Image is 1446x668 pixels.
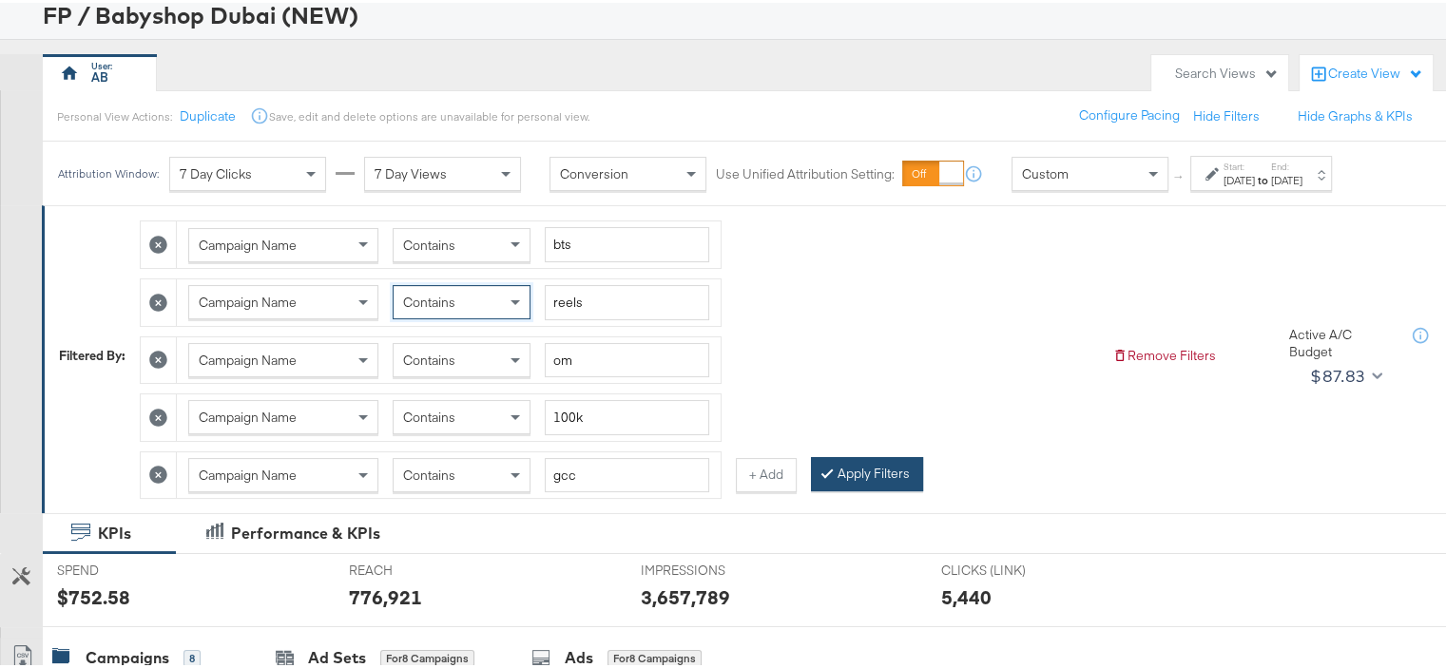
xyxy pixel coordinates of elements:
strong: to [1255,170,1271,184]
div: Search Views [1175,62,1279,80]
button: $87.83 [1302,358,1386,389]
div: [DATE] [1271,170,1302,185]
div: AB [91,66,108,84]
button: Hide Graphs & KPIs [1298,105,1413,123]
div: $752.58 [57,581,130,608]
span: IMPRESSIONS [641,559,783,577]
div: Filtered By: [59,344,125,362]
label: Use Unified Attribution Setting: [716,162,895,181]
button: Apply Filters [811,454,923,488]
div: 8 [183,647,201,664]
label: End: [1271,158,1302,170]
span: Campaign Name [199,234,297,251]
span: SPEND [57,559,200,577]
button: Duplicate [180,105,236,123]
div: for 8 Campaigns [380,647,474,664]
input: Enter a search term [545,282,709,317]
span: CLICKS (LINK) [940,559,1083,577]
span: Contains [403,349,455,366]
button: Hide Filters [1193,105,1260,123]
div: Create View [1328,62,1423,81]
div: Active A/C Budget [1289,323,1394,358]
div: 776,921 [349,581,422,608]
span: Conversion [560,162,628,180]
div: KPIs [98,520,131,542]
span: Contains [403,234,455,251]
input: Enter a search term [545,224,709,259]
span: Contains [403,464,455,481]
span: Custom [1022,162,1069,180]
span: Campaign Name [199,349,297,366]
button: Remove Filters [1112,344,1216,362]
span: Contains [403,406,455,423]
input: Enter a search term [545,397,709,432]
span: Contains [403,291,455,308]
button: Configure Pacing [1066,96,1193,130]
span: Campaign Name [199,464,297,481]
input: Enter a search term [545,340,709,375]
button: + Add [736,455,797,489]
div: 5,440 [940,581,991,608]
span: ↑ [1170,171,1188,178]
div: Ad Sets [308,644,366,666]
span: 7 Day Clicks [180,162,252,180]
div: Personal View Actions: [57,106,172,122]
div: [DATE] [1224,170,1255,185]
div: Campaigns [86,644,169,666]
div: Save, edit and delete options are unavailable for personal view. [269,106,589,122]
div: for 8 Campaigns [607,647,702,664]
span: REACH [349,559,492,577]
input: Enter a search term [545,455,709,490]
label: Start: [1224,158,1255,170]
div: Performance & KPIs [231,520,380,542]
div: Ads [565,644,593,666]
div: Attribution Window: [57,164,160,178]
span: 7 Day Views [375,162,447,180]
span: Campaign Name [199,406,297,423]
div: $87.83 [1310,359,1364,388]
span: Campaign Name [199,291,297,308]
div: 3,657,789 [641,581,730,608]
